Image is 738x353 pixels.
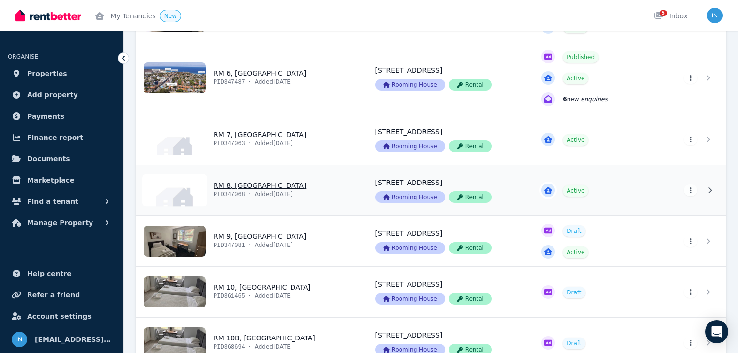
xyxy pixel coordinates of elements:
a: View details for RM 7, 4 Park Parade [530,114,661,165]
a: View details for RM 9, 4 Park Parade [136,216,364,266]
a: View details for RM 8, 4 Park Parade [530,165,661,215]
a: View details for RM 8, 4 Park Parade [136,165,364,215]
a: Properties [8,64,116,83]
a: View details for RM 8, 4 Park Parade [661,165,726,215]
img: info@museliving.com.au [707,8,723,23]
a: Refer a friend [8,285,116,305]
span: Properties [27,68,67,79]
span: Manage Property [27,217,93,229]
button: Find a tenant [8,192,116,211]
a: Documents [8,149,116,169]
a: Account settings [8,307,116,326]
span: Payments [27,110,64,122]
a: View details for RM 7, 4 Park Parade [136,114,364,165]
span: Account settings [27,310,92,322]
span: Refer a friend [27,289,80,301]
span: Add property [27,89,78,101]
a: View details for RM 10, 4 Park Parade [661,267,726,317]
a: Finance report [8,128,116,147]
a: View details for RM 9, 4 Park Parade [364,216,530,266]
button: Manage Property [8,213,116,232]
span: [EMAIL_ADDRESS][DOMAIN_NAME] [35,334,112,345]
a: View details for RM 7, 4 Park Parade [364,114,530,165]
a: View details for RM 6, 4 Park Parade [364,42,530,114]
button: More options [684,134,697,145]
a: View details for RM 6, 4 Park Parade [661,42,726,114]
span: Finance report [27,132,83,143]
a: Marketplace [8,170,116,190]
span: Marketplace [27,174,74,186]
a: View details for RM 6, 4 Park Parade [136,42,364,114]
a: View details for RM 10, 4 Park Parade [136,267,364,317]
div: Open Intercom Messenger [705,320,728,343]
a: View details for RM 10, 4 Park Parade [364,267,530,317]
button: More options [684,286,697,298]
span: New [164,13,177,19]
button: More options [684,184,697,196]
a: Payments [8,107,116,126]
a: View details for RM 8, 4 Park Parade [364,165,530,215]
span: 5 [660,10,667,16]
img: info@museliving.com.au [12,332,27,347]
div: Inbox [654,11,688,21]
a: View details for RM 6, 4 Park Parade [530,42,661,114]
img: RentBetter [15,8,81,23]
a: View details for RM 9, 4 Park Parade [661,216,726,266]
a: View details for RM 7, 4 Park Parade [661,114,726,165]
a: View details for RM 10, 4 Park Parade [530,267,661,317]
button: More options [684,235,697,247]
span: ORGANISE [8,53,38,60]
button: More options [684,337,697,349]
span: Help centre [27,268,72,279]
a: View details for RM 9, 4 Park Parade [530,216,661,266]
a: Help centre [8,264,116,283]
a: Add property [8,85,116,105]
span: Find a tenant [27,196,78,207]
button: More options [684,72,697,84]
span: Documents [27,153,70,165]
